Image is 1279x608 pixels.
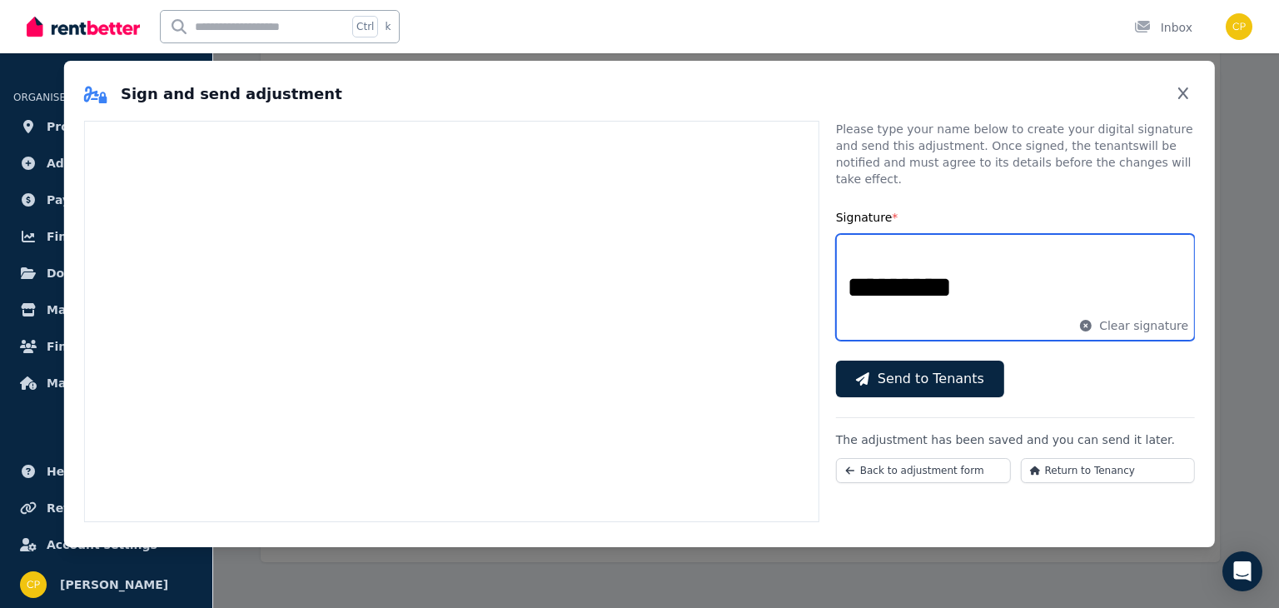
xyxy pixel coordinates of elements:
[1079,317,1188,334] button: Clear signature
[836,458,1011,483] button: Back to adjustment form
[1020,458,1195,483] button: Return to Tenancy
[836,431,1195,448] p: The adjustment has been saved and you can send it later.
[1172,81,1195,107] button: Close
[84,82,342,106] h2: Sign and send adjustment
[836,211,898,224] label: Signature
[1044,464,1134,477] span: Return to Tenancy
[836,121,1195,187] p: Please type your name below to create your digital signature and send this adjustment. Once signe...
[860,464,984,477] span: Back to adjustment form
[836,361,1004,397] button: Send to Tenants
[878,369,984,389] span: Send to Tenants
